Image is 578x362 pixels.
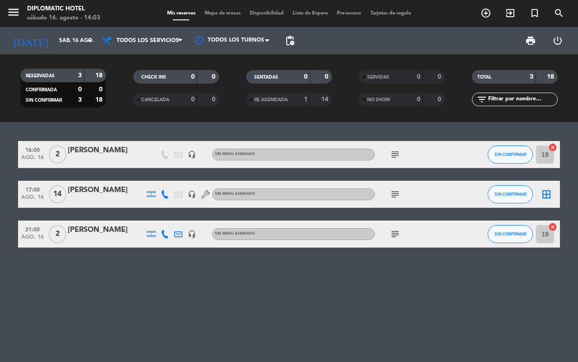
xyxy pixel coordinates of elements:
[21,184,44,194] span: 17:00
[494,192,527,197] span: SIN CONFIRMAR
[191,74,195,80] strong: 0
[49,146,66,164] span: 2
[438,74,443,80] strong: 0
[390,189,401,200] i: subject
[68,224,144,236] div: [PERSON_NAME]
[494,152,527,157] span: SIN CONFIRMAR
[494,231,527,236] span: SIN CONFIRMAR
[27,14,100,23] div: sábado 16. agosto - 14:03
[321,96,330,103] strong: 14
[68,145,144,156] div: [PERSON_NAME]
[49,185,66,203] span: 14
[7,5,20,19] i: menu
[438,96,443,103] strong: 0
[84,35,95,46] i: arrow_drop_down
[529,8,540,19] i: turned_in_not
[95,72,104,79] strong: 18
[367,98,390,102] span: NO SHOW
[21,155,44,165] span: ago. 16
[215,152,255,156] span: Sin menú asignado
[78,86,82,93] strong: 0
[117,38,179,44] span: Todos los servicios
[26,74,55,78] span: RESERVADAS
[332,11,366,16] span: Pre-acceso
[487,94,557,104] input: Filtrar por nombre...
[488,146,533,164] button: SIN CONFIRMAR
[417,74,420,80] strong: 0
[68,184,144,196] div: [PERSON_NAME]
[254,98,288,102] span: RE AGENDADA
[200,11,245,16] span: Mapa de mesas
[325,74,330,80] strong: 0
[304,96,308,103] strong: 1
[21,234,44,244] span: ago. 16
[215,232,255,235] span: Sin menú asignado
[215,192,255,196] span: Sin menú asignado
[548,222,557,231] i: cancel
[547,74,556,80] strong: 18
[78,97,82,103] strong: 3
[7,5,20,22] button: menu
[27,5,100,14] div: Diplomatic Hotel
[191,96,195,103] strong: 0
[99,86,104,93] strong: 0
[480,8,491,19] i: add_circle_outline
[21,224,44,234] span: 21:00
[304,74,308,80] strong: 0
[488,185,533,203] button: SIN CONFIRMAR
[548,143,557,152] i: cancel
[390,149,401,160] i: subject
[288,11,332,16] span: Lista de Espera
[367,75,389,80] span: SERVIDAS
[21,194,44,205] span: ago. 16
[284,35,295,46] span: pending_actions
[554,8,564,19] i: search
[212,96,217,103] strong: 0
[544,27,571,54] div: LOG OUT
[477,75,491,80] span: TOTAL
[488,225,533,243] button: SIN CONFIRMAR
[188,190,196,198] i: headset_mic
[141,98,169,102] span: CANCELADA
[78,72,82,79] strong: 3
[417,96,420,103] strong: 0
[26,98,62,103] span: SIN CONFIRMAR
[188,150,196,159] i: headset_mic
[245,11,288,16] span: Disponibilidad
[7,31,55,51] i: [DATE]
[188,230,196,238] i: headset_mic
[552,35,563,46] i: power_settings_new
[21,144,44,155] span: 16:00
[212,74,217,80] strong: 0
[163,11,200,16] span: Mis reservas
[26,88,57,92] span: CONFIRMADA
[366,11,416,16] span: Tarjetas de regalo
[505,8,516,19] i: exit_to_app
[95,97,104,103] strong: 18
[530,74,533,80] strong: 3
[541,189,552,200] i: border_all
[525,35,536,46] span: print
[254,75,278,80] span: SENTADAS
[390,229,401,240] i: subject
[141,75,166,80] span: CHECK INS
[49,225,66,243] span: 2
[476,94,487,105] i: filter_list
